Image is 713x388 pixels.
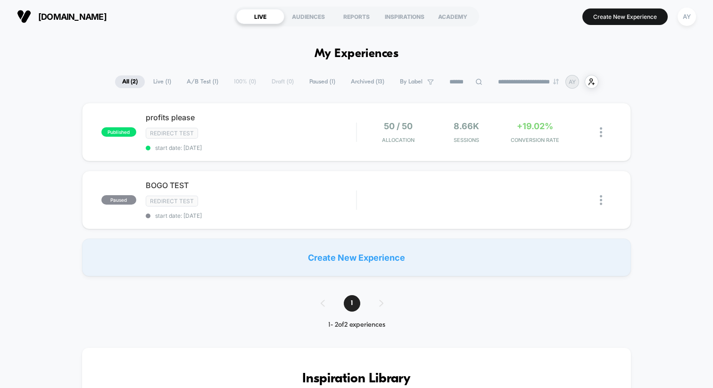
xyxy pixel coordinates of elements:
[332,9,381,24] div: REPORTS
[110,371,603,387] h3: Inspiration Library
[311,321,402,329] div: 1 - 2 of 2 experiences
[101,195,136,205] span: paused
[435,137,498,143] span: Sessions
[600,127,602,137] img: close
[82,239,631,276] div: Create New Experience
[517,121,553,131] span: +19.02%
[384,121,413,131] span: 50 / 50
[302,75,342,88] span: Paused ( 1 )
[315,47,399,61] h1: My Experiences
[429,9,477,24] div: ACADEMY
[146,113,356,122] span: profits please
[146,212,356,219] span: start date: [DATE]
[146,196,198,206] span: Redirect Test
[582,8,668,25] button: Create New Experience
[344,75,391,88] span: Archived ( 13 )
[146,181,356,190] span: BOGO TEST
[146,128,198,139] span: Redirect Test
[553,79,559,84] img: end
[569,78,576,85] p: AY
[381,9,429,24] div: INSPIRATIONS
[146,144,356,151] span: start date: [DATE]
[503,137,567,143] span: CONVERSION RATE
[678,8,696,26] div: AY
[38,12,107,22] span: [DOMAIN_NAME]
[17,9,31,24] img: Visually logo
[400,78,423,85] span: By Label
[675,7,699,26] button: AY
[236,9,284,24] div: LIVE
[382,137,415,143] span: Allocation
[101,127,136,137] span: published
[180,75,225,88] span: A/B Test ( 1 )
[454,121,479,131] span: 8.66k
[146,75,178,88] span: Live ( 1 )
[600,195,602,205] img: close
[115,75,145,88] span: All ( 2 )
[14,9,109,24] button: [DOMAIN_NAME]
[284,9,332,24] div: AUDIENCES
[344,295,360,312] span: 1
